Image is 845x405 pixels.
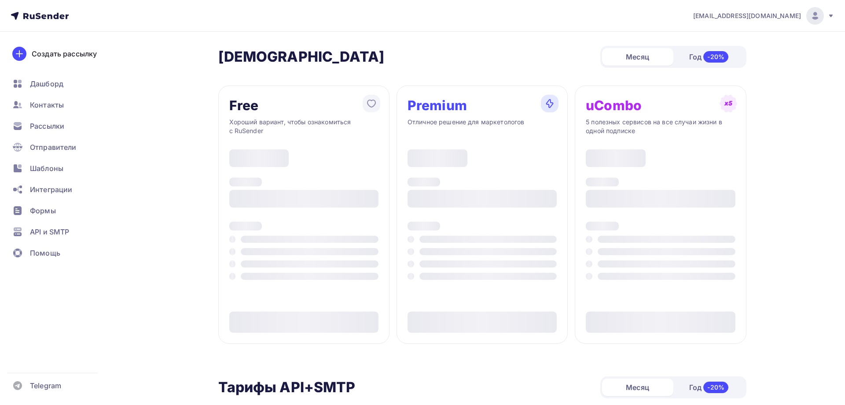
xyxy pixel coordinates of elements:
div: Хороший вариант, чтобы ознакомиться с RuSender [229,118,378,135]
span: Рассылки [30,121,64,131]
div: -20% [703,51,728,63]
span: Отправители [30,142,77,152]
span: API и SMTP [30,227,69,237]
span: [EMAIL_ADDRESS][DOMAIN_NAME] [693,11,801,20]
span: Интеграции [30,184,72,195]
span: Контакты [30,100,64,110]
a: Контакты [7,96,112,114]
span: Шаблоны [30,163,63,174]
div: uCombo [586,98,642,112]
span: Помощь [30,248,60,258]
div: Отличное решение для маркетологов [408,118,557,135]
div: 5 полезных сервисов на все случаи жизни в одной подписке [586,118,735,135]
h2: [DEMOGRAPHIC_DATA] [218,48,385,66]
div: Premium [408,98,467,112]
div: Месяц [602,48,673,66]
span: Дашборд [30,78,63,89]
a: Дашборд [7,75,112,93]
h2: Тарифы API+SMTP [218,379,356,396]
span: Telegram [30,380,61,391]
div: Месяц [602,379,673,396]
span: Формы [30,205,56,216]
a: Рассылки [7,117,112,135]
div: Создать рассылку [32,48,97,59]
a: Отправители [7,138,112,156]
div: Free [229,98,259,112]
div: Год [673,48,745,66]
a: [EMAIL_ADDRESS][DOMAIN_NAME] [693,7,834,25]
div: Год [673,378,745,397]
div: -20% [703,382,728,393]
a: Формы [7,202,112,219]
a: Шаблоны [7,160,112,177]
